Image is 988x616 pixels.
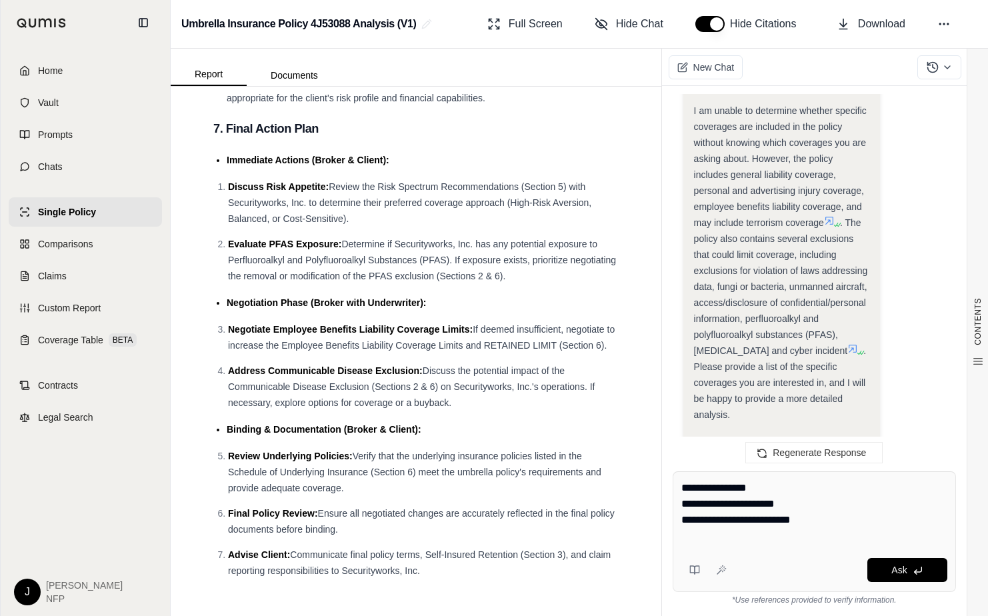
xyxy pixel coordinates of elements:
span: Discuss the potential impact of the Communicable Disease Exclusion (Sections 2 & 6) on Securitywo... [228,365,595,408]
span: . The policy also contains several exclusions that could limit coverage, including exclusions for... [694,217,868,356]
span: Chats [38,160,63,173]
span: Custom Report [38,301,101,315]
span: NFP [46,592,123,605]
a: Coverage TableBETA [9,325,162,355]
span: Hide Chat [616,16,663,32]
a: Contracts [9,371,162,400]
span: Ask [891,565,907,575]
button: Documents [247,65,342,86]
span: Home [38,64,63,77]
span: Review the Risk Spectrum Recommendations (Section 5) with Securityworks, Inc. to determine their ... [228,181,591,224]
h3: 7. Final Action Plan [213,117,619,141]
img: Qumis Logo [17,18,67,28]
span: Ensure all negotiated changes are accurately reflected in the final policy documents before binding. [228,508,615,535]
span: Hide Citations [730,16,805,32]
span: Vault [38,96,59,109]
span: Negotiate Employee Benefits Liability Coverage Limits: [228,324,473,335]
span: Comparisons [38,237,93,251]
a: Chats [9,152,162,181]
span: Verify that the underlying insurance policies listed in the Schedule of Underlying Insurance (Sec... [228,451,601,493]
span: Regenerate Response [773,447,866,458]
span: Binding & Documentation (Broker & Client): [227,424,421,435]
a: Vault [9,88,162,117]
span: Evaluate PFAS Exposure: [228,239,341,249]
span: Final Policy Review: [228,508,318,519]
span: BETA [109,333,137,347]
a: Home [9,56,162,85]
span: Negotiation Phase (Broker with Underwriter): [227,297,426,308]
button: Regenerate Response [745,442,883,463]
span: Single Policy [38,205,96,219]
span: Contracts [38,379,78,392]
span: Legal Search [38,411,93,424]
span: . Please provide a list of the specific coverages you are interested in, and I will be happy to p... [694,345,866,420]
a: Legal Search [9,403,162,432]
button: Full Screen [482,11,568,37]
span: Claims [38,269,67,283]
a: Claims [9,261,162,291]
div: J [14,579,41,605]
span: Determine if Securityworks, Inc. has any potential exposure to Perfluoroalkyl and Polyfluoroalkyl... [228,239,616,281]
button: Report [171,63,247,86]
a: Prompts [9,120,162,149]
span: Discuss Risk Appetite: [228,181,329,192]
span: Prompts [38,128,73,141]
a: Single Policy [9,197,162,227]
span: Download [858,16,905,32]
span: I am unable to determine whether specific coverages are included in the policy without knowing wh... [694,105,867,228]
span: Address Communicable Disease Exclusion: [228,365,423,376]
button: Ask [867,558,947,582]
span: New Chat [693,61,734,74]
button: Download [831,11,911,37]
span: If deemed insufficient, negotiate to increase the Employee Benefits Liability Coverage Limits and... [228,324,615,351]
div: *Use references provided to verify information. [673,592,956,605]
span: Coverage Table [38,333,103,347]
span: Full Screen [509,16,563,32]
h2: Umbrella Insurance Policy 4J53088 Analysis (V1) [181,12,416,36]
button: New Chat [669,55,743,79]
a: Comparisons [9,229,162,259]
a: Custom Report [9,293,162,323]
button: Hide Chat [589,11,669,37]
span: CONTENTS [973,298,983,345]
span: Advise Client: [228,549,290,560]
span: Communicate final policy terms, Self-Insured Retention (Section 3), and claim reporting responsib... [228,549,611,576]
span: Immediate Actions (Broker & Client): [227,155,389,165]
span: Review Underlying Policies: [228,451,353,461]
span: [PERSON_NAME] [46,579,123,592]
button: Collapse sidebar [133,12,154,33]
